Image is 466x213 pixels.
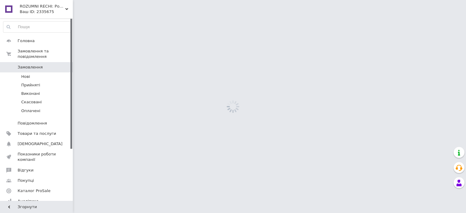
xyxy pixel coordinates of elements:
span: Показники роботи компанії [18,151,56,162]
span: [DEMOGRAPHIC_DATA] [18,141,62,147]
span: Аналітика [18,198,39,204]
span: ROZUMNI RECHI: Розумні речі всім до речі [20,4,65,9]
span: Відгуки [18,168,33,173]
span: Повідомлення [18,121,47,126]
span: Виконані [21,91,40,96]
span: Оплачені [21,108,40,114]
span: Замовлення [18,65,43,70]
span: Нові [21,74,30,79]
input: Пошук [3,22,71,32]
span: Покупці [18,178,34,183]
span: Прийняті [21,82,40,88]
div: Ваш ID: 2335675 [20,9,73,15]
span: Товари та послуги [18,131,56,136]
span: Головна [18,38,35,44]
span: Скасовані [21,99,42,105]
span: Замовлення та повідомлення [18,48,73,59]
span: Каталог ProSale [18,188,50,194]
